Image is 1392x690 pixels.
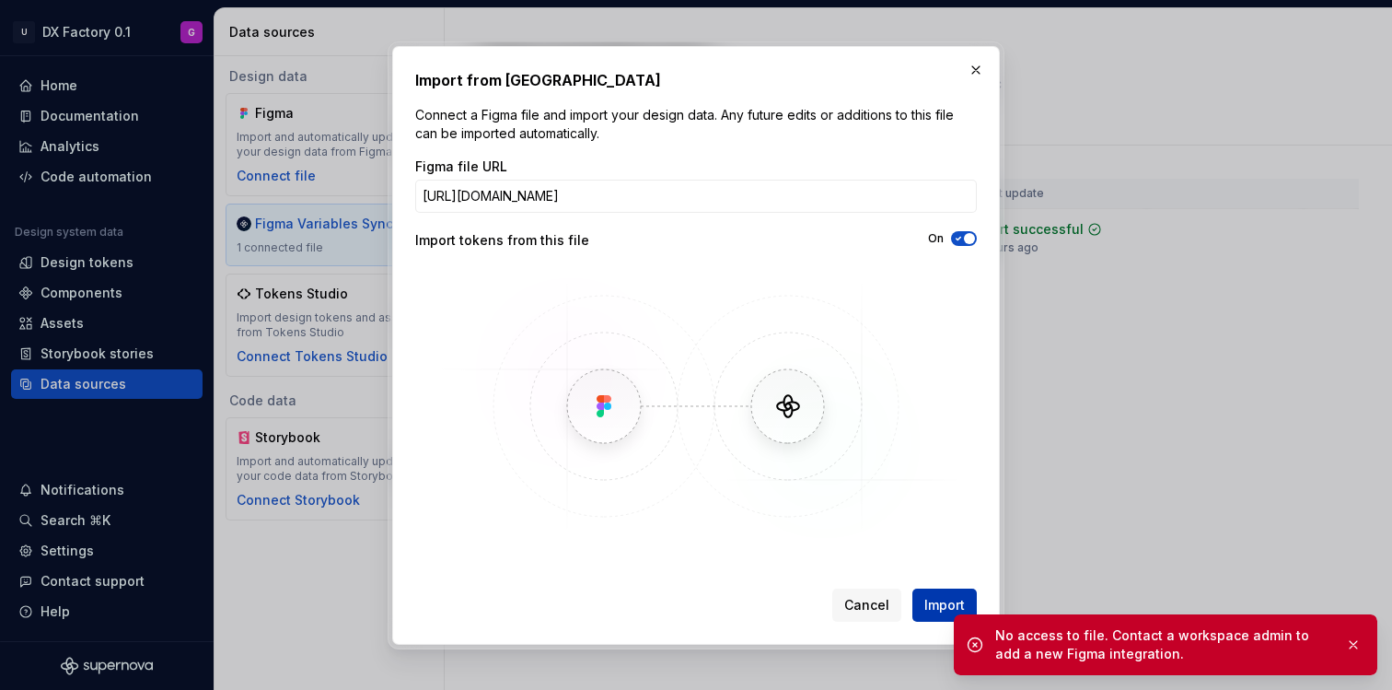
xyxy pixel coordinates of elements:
[928,231,944,246] label: On
[832,589,901,622] button: Cancel
[995,626,1330,663] div: No access to file. Contact a workspace admin to add a new Figma integration.
[844,596,889,614] span: Cancel
[415,69,977,91] h2: Import from [GEOGRAPHIC_DATA]
[415,158,507,176] label: Figma file URL
[415,180,977,213] input: https://figma.com/file/...
[924,596,965,614] span: Import
[415,106,977,143] p: Connect a Figma file and import your design data. Any future edits or additions to this file can ...
[415,231,696,250] div: Import tokens from this file
[912,589,977,622] button: Import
